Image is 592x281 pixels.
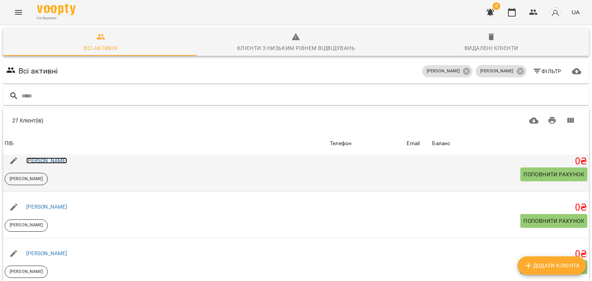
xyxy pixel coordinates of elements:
a: [PERSON_NAME] [26,250,67,256]
span: Баланс [432,139,587,148]
button: Додати клієнта [518,256,586,275]
div: Sort [407,139,420,148]
span: Додати клієнта [524,261,580,270]
button: UA [568,5,583,19]
div: Table Toolbar [3,108,589,133]
span: UA [572,8,580,16]
a: [PERSON_NAME] [26,204,67,210]
p: [PERSON_NAME] [427,68,460,75]
p: [PERSON_NAME] [10,222,43,229]
div: [PERSON_NAME] [422,65,473,77]
div: Sort [5,139,13,148]
div: [PERSON_NAME] [5,219,48,232]
div: [PERSON_NAME] [5,173,48,185]
div: Sort [330,139,351,148]
h5: 0 ₴ [432,248,587,260]
span: For Business [37,16,76,21]
div: Баланс [432,139,450,148]
h5: 0 ₴ [432,202,587,214]
img: avatar_s.png [550,7,561,18]
span: Email [407,139,429,148]
div: Телефон [330,139,351,148]
span: Поповнити рахунок [523,216,584,226]
button: Фільтр [530,64,565,78]
div: [PERSON_NAME] [5,266,48,278]
div: Всі активні [84,43,118,53]
p: [PERSON_NAME] [10,269,43,275]
button: Menu [9,3,28,22]
button: Вигляд колонок [561,111,580,130]
button: Завантажити CSV [525,111,543,130]
h5: 0 ₴ [432,156,587,167]
div: Sort [432,139,450,148]
span: Телефон [330,139,404,148]
p: [PERSON_NAME] [10,176,43,182]
div: Видалені клієнти [464,43,518,53]
h6: Всі активні [18,65,58,77]
a: [PERSON_NAME] [26,157,67,164]
p: [PERSON_NAME] [480,68,513,75]
button: Поповнити рахунок [520,167,587,181]
div: 27 Клієнт(ів) [12,117,284,124]
span: Фільтр [533,67,562,76]
button: Друк [543,111,562,130]
img: Voopty Logo [37,4,76,15]
button: Поповнити рахунок [520,214,587,228]
div: [PERSON_NAME] [476,65,526,77]
span: 8 [493,2,500,10]
span: Поповнити рахунок [523,170,584,179]
div: ПІБ [5,139,13,148]
div: Клієнти з низьким рівнем відвідувань [237,43,355,53]
div: Email [407,139,420,148]
span: ПІБ [5,139,327,148]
